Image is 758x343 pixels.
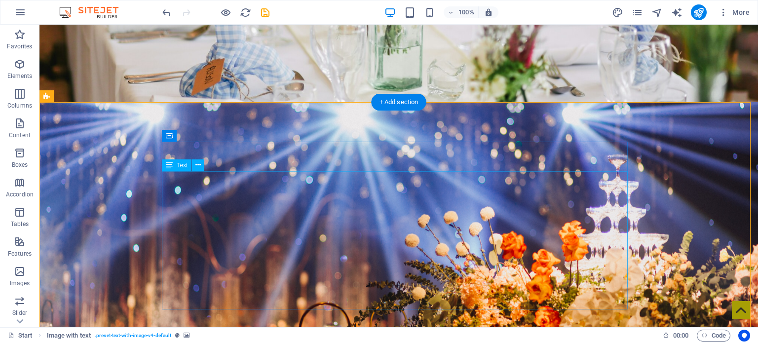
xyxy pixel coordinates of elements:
[691,4,707,20] button: publish
[663,330,689,342] h6: Session time
[7,72,33,80] p: Elements
[260,7,271,18] i: Save (Ctrl+S)
[444,6,479,18] button: 100%
[484,8,493,17] i: On resize automatically adjust zoom level to fit chosen device.
[9,131,31,139] p: Content
[715,4,754,20] button: More
[693,7,704,18] i: Publish
[671,6,683,18] button: text_generator
[177,162,188,168] span: Text
[738,330,750,342] button: Usercentrics
[47,330,91,342] span: Click to select. Double-click to edit
[10,279,30,287] p: Images
[95,330,171,342] span: . preset-text-with-image-v4-default
[671,7,682,18] i: AI Writer
[161,7,172,18] i: Undo: Change overlay color (Ctrl+Z)
[680,332,682,339] span: :
[719,7,750,17] span: More
[7,42,32,50] p: Favorites
[47,330,190,342] nav: breadcrumb
[160,6,172,18] button: undo
[239,6,251,18] button: reload
[12,161,28,169] p: Boxes
[458,6,474,18] h6: 100%
[7,102,32,110] p: Columns
[612,6,624,18] button: design
[11,220,29,228] p: Tables
[632,6,644,18] button: pages
[12,309,28,317] p: Slider
[673,330,688,342] span: 00 00
[8,250,32,258] p: Features
[632,7,643,18] i: Pages (Ctrl+Alt+S)
[8,330,33,342] a: Click to cancel selection. Double-click to open Pages
[6,191,34,198] p: Accordion
[259,6,271,18] button: save
[175,333,180,338] i: This element is a customizable preset
[372,94,426,111] div: + Add section
[651,7,663,18] i: Navigator
[701,330,726,342] span: Code
[612,7,623,18] i: Design (Ctrl+Alt+Y)
[184,333,189,338] i: This element contains a background
[57,6,131,18] img: Editor Logo
[697,330,730,342] button: Code
[651,6,663,18] button: navigator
